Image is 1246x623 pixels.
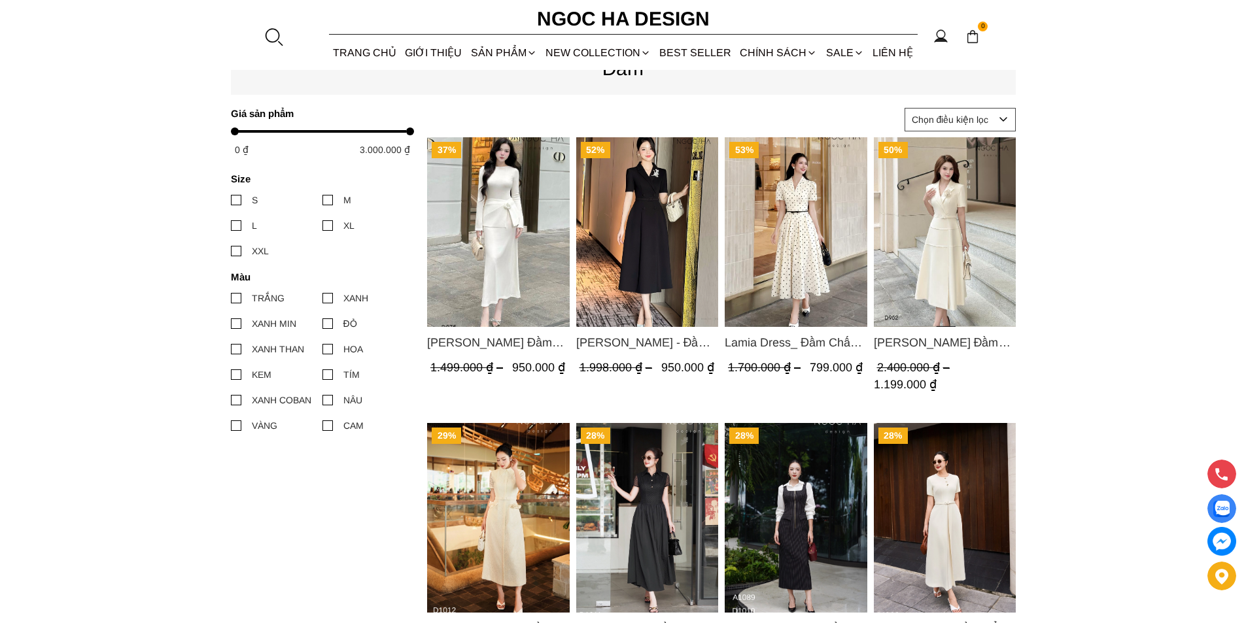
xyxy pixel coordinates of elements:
[873,333,1016,352] span: [PERSON_NAME] Đầm Cổ Vest Cài Hoa Tùng May Gân Nổi Kèm Đai Màu Bee D952
[576,333,718,352] a: Link to Irene Dress - Đầm Vest Dáng Xòe Kèm Đai D713
[235,144,249,155] span: 0 ₫
[725,137,867,327] img: Lamia Dress_ Đầm Chấm Bi Cổ Vest Màu Kem D1003
[873,423,1016,613] img: Charlot Dress_ Đầm Cổ Tròn Xếp Ly Giữa Kèm Đai Màu Kem D1009
[252,193,258,207] div: S
[810,361,863,374] span: 799.000 ₫
[576,137,718,327] img: Irene Dress - Đầm Vest Dáng Xòe Kèm Đai D713
[873,137,1016,327] a: Product image - Louisa Dress_ Đầm Cổ Vest Cài Hoa Tùng May Gân Nổi Kèm Đai Màu Bee D952
[252,342,304,356] div: XANH THAN
[725,423,867,613] img: Mary Dress_ Đầm Kẻ Sọc Sát Nách Khóa Đồng D1010
[343,367,360,382] div: TÍM
[343,193,351,207] div: M
[873,137,1016,327] img: Louisa Dress_ Đầm Cổ Vest Cài Hoa Tùng May Gân Nổi Kèm Đai Màu Bee D952
[822,35,868,70] a: SALE
[725,333,867,352] span: Lamia Dress_ Đầm Chấm Bi Cổ Vest Màu Kem D1003
[427,423,570,613] img: Catherine Dress_ Đầm Ren Đính Hoa Túi Màu Kem D1012
[252,244,269,258] div: XXL
[661,361,714,374] span: 950.000 ₫
[466,35,541,70] div: SẢN PHẨM
[252,393,311,407] div: XANH COBAN
[655,35,736,70] a: BEST SELLER
[965,29,980,44] img: img-CART-ICON-ksit0nf1
[725,423,867,613] a: Product image - Mary Dress_ Đầm Kẻ Sọc Sát Nách Khóa Đồng D1010
[360,144,410,155] span: 3.000.000 ₫
[541,35,655,70] a: NEW COLLECTION
[576,423,718,613] img: Hanna Dress_ Đầm Ren Mix Vải Thô Màu Đen D1011
[343,218,355,233] div: XL
[252,316,296,331] div: XANH MIN
[430,361,506,374] span: 1.499.000 ₫
[427,333,570,352] a: Link to Lisa Dress_ Đầm Thun Ôm Kết Hợp Chân Váy Choàng Hông D975
[401,35,466,70] a: GIỚI THIỆU
[868,35,917,70] a: LIÊN HỆ
[725,137,867,327] a: Product image - Lamia Dress_ Đầm Chấm Bi Cổ Vest Màu Kem D1003
[978,22,988,32] span: 0
[343,393,362,407] div: NÂU
[525,3,721,35] a: Ngoc Ha Design
[1207,494,1236,523] a: Display image
[427,423,570,613] a: Product image - Catherine Dress_ Đầm Ren Đính Hoa Túi Màu Kem D1012
[576,137,718,327] a: Product image - Irene Dress - Đầm Vest Dáng Xòe Kèm Đai D713
[873,378,936,391] span: 1.199.000 ₫
[427,137,570,327] img: Lisa Dress_ Đầm Thun Ôm Kết Hợp Chân Váy Choàng Hông D975
[252,367,271,382] div: KEM
[579,361,655,374] span: 1.998.000 ₫
[427,137,570,327] a: Product image - Lisa Dress_ Đầm Thun Ôm Kết Hợp Chân Váy Choàng Hông D975
[725,333,867,352] a: Link to Lamia Dress_ Đầm Chấm Bi Cổ Vest Màu Kem D1003
[329,35,401,70] a: TRANG CHỦ
[231,271,406,282] h4: Màu
[343,342,363,356] div: HOA
[1213,501,1230,517] img: Display image
[1207,527,1236,556] a: messenger
[252,418,277,433] div: VÀNG
[876,361,952,374] span: 2.400.000 ₫
[873,423,1016,613] a: Product image - Charlot Dress_ Đầm Cổ Tròn Xếp Ly Giữa Kèm Đai Màu Kem D1009
[231,108,406,119] h4: Giá sản phẩm
[343,418,364,433] div: CAM
[231,173,406,184] h4: Size
[252,291,285,305] div: TRẮNG
[512,361,565,374] span: 950.000 ₫
[736,35,822,70] div: Chính sách
[343,291,368,305] div: XANH
[343,316,357,331] div: ĐỎ
[576,423,718,613] a: Product image - Hanna Dress_ Đầm Ren Mix Vải Thô Màu Đen D1011
[427,333,570,352] span: [PERSON_NAME] Đầm Thun Ôm Kết Hợp Chân Váy Choàng Hông D975
[873,333,1016,352] a: Link to Louisa Dress_ Đầm Cổ Vest Cài Hoa Tùng May Gân Nổi Kèm Đai Màu Bee D952
[252,218,257,233] div: L
[576,333,718,352] span: [PERSON_NAME] - Đầm Vest Dáng Xòe Kèm Đai D713
[728,361,804,374] span: 1.700.000 ₫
